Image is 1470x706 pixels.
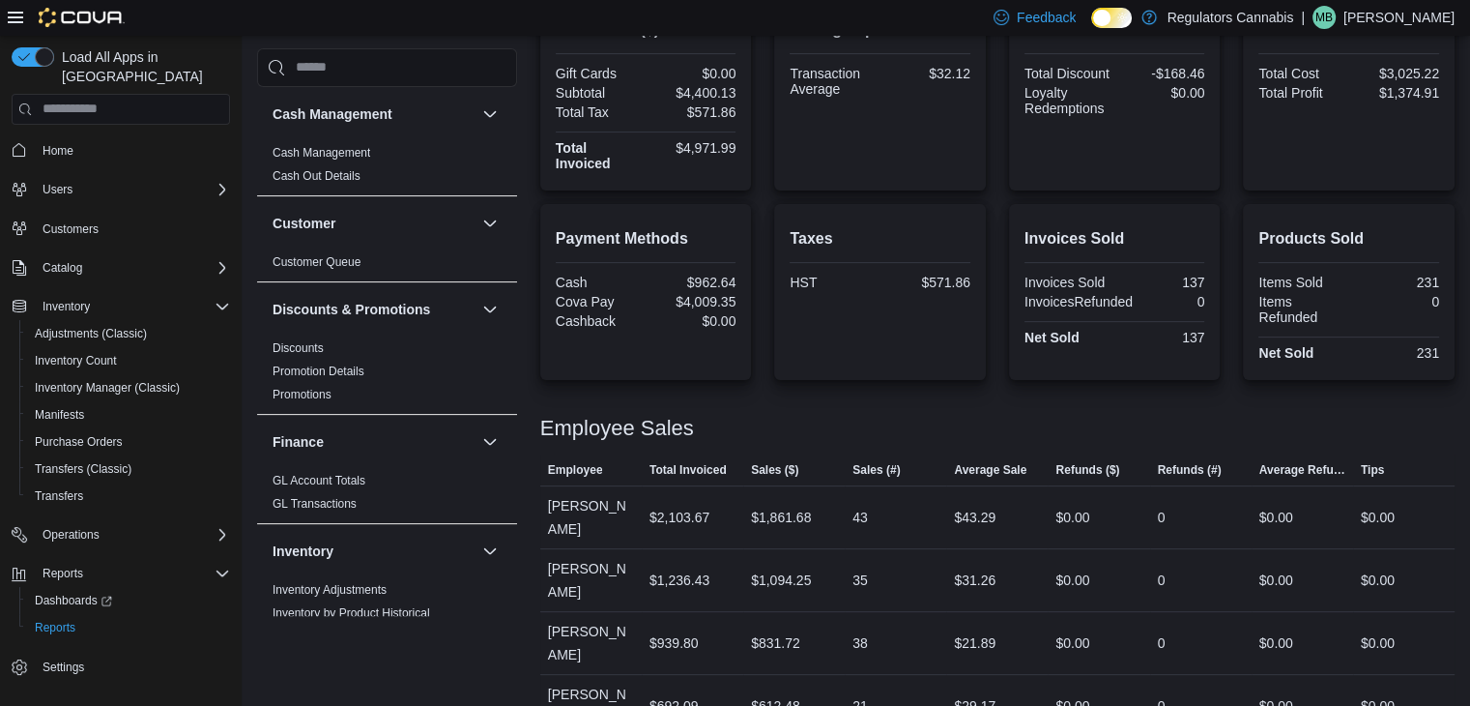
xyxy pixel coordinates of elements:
[548,462,603,478] span: Employee
[884,275,970,290] div: $571.86
[1361,569,1395,592] div: $0.00
[751,569,811,592] div: $1,094.25
[27,457,139,481] a: Transfers (Classic)
[273,542,475,561] button: Inventory
[27,349,125,372] a: Inventory Count
[1118,330,1204,345] div: 137
[273,496,357,512] span: GL Transactions
[1353,66,1439,81] div: $3,025.22
[4,521,238,548] button: Operations
[273,146,370,160] a: Cash Management
[1055,506,1089,529] div: $0.00
[273,474,365,487] a: GL Account Totals
[954,506,995,529] div: $43.29
[19,428,238,456] button: Purchase Orders
[273,300,430,319] h3: Discounts & Promotions
[35,562,91,585] button: Reports
[35,326,147,341] span: Adjustments (Classic)
[273,104,475,124] button: Cash Management
[1258,66,1344,81] div: Total Cost
[1258,85,1344,101] div: Total Profit
[35,407,84,423] span: Manifests
[1024,66,1110,81] div: Total Discount
[1024,294,1133,309] div: InvoicesRefunded
[649,104,735,120] div: $571.86
[478,430,502,454] button: Finance
[1258,275,1344,290] div: Items Sold
[852,506,868,529] div: 43
[27,322,155,345] a: Adjustments (Classic)
[273,606,430,620] a: Inventory by Product Historical
[54,47,230,86] span: Load All Apps in [GEOGRAPHIC_DATA]
[4,176,238,203] button: Users
[39,8,125,27] img: Cova
[540,486,642,548] div: [PERSON_NAME]
[35,380,180,396] span: Inventory Manager (Classic)
[43,566,83,581] span: Reports
[273,341,324,355] a: Discounts
[43,260,82,276] span: Catalog
[1024,275,1110,290] div: Invoices Sold
[556,85,642,101] div: Subtotal
[954,569,995,592] div: $31.26
[4,653,238,681] button: Settings
[27,589,120,612] a: Dashboards
[273,255,360,269] a: Customer Queue
[790,227,970,250] h2: Taxes
[1361,462,1384,478] span: Tips
[556,104,642,120] div: Total Tax
[273,104,392,124] h3: Cash Management
[1258,345,1313,361] strong: Net Sold
[1312,6,1336,29] div: Mike Biron
[35,562,230,585] span: Reports
[1315,6,1333,29] span: MB
[273,145,370,161] span: Cash Management
[35,295,98,318] button: Inventory
[257,141,517,195] div: Cash Management
[35,523,107,546] button: Operations
[273,583,387,597] a: Inventory Adjustments
[790,66,876,97] div: Transaction Average
[1361,506,1395,529] div: $0.00
[35,256,230,279] span: Catalog
[273,254,360,270] span: Customer Queue
[273,473,365,488] span: GL Account Totals
[43,527,100,543] span: Operations
[954,462,1026,478] span: Average Sale
[43,221,99,237] span: Customers
[19,320,238,347] button: Adjustments (Classic)
[852,462,900,478] span: Sales (#)
[540,612,642,674] div: [PERSON_NAME]
[273,432,324,452] h3: Finance
[4,215,238,243] button: Customers
[1258,227,1439,250] h2: Products Sold
[273,432,475,452] button: Finance
[273,214,475,233] button: Customer
[273,364,364,379] span: Promotion Details
[1258,294,1344,325] div: Items Refunded
[1091,28,1092,29] span: Dark Mode
[751,506,811,529] div: $1,861.68
[27,322,230,345] span: Adjustments (Classic)
[852,632,868,655] div: 38
[556,66,642,81] div: Gift Cards
[1024,330,1080,345] strong: Net Sold
[1017,8,1076,27] span: Feedback
[649,275,735,290] div: $962.64
[1158,462,1222,478] span: Refunds (#)
[1259,506,1293,529] div: $0.00
[273,169,360,183] a: Cash Out Details
[649,462,727,478] span: Total Invoiced
[27,485,91,508] a: Transfers
[43,660,84,675] span: Settings
[273,605,430,621] span: Inventory by Product Historical
[43,299,90,314] span: Inventory
[478,298,502,321] button: Discounts & Promotions
[19,401,238,428] button: Manifests
[4,293,238,320] button: Inventory
[273,387,331,402] span: Promotions
[1118,66,1204,81] div: -$168.46
[35,218,106,241] a: Customers
[1140,294,1204,309] div: 0
[43,182,72,197] span: Users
